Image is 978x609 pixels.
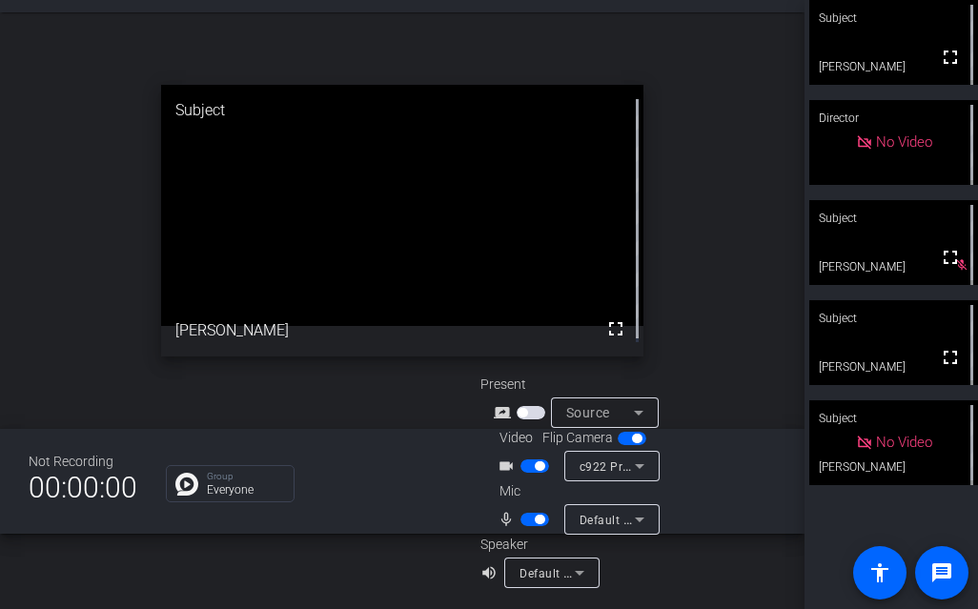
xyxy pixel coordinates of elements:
mat-icon: fullscreen [939,246,962,269]
span: c922 Pro Stream Webcam (046d:085c) [580,458,797,474]
span: 00:00:00 [29,464,137,511]
mat-icon: fullscreen [939,346,962,369]
p: Everyone [207,484,284,496]
div: Subject [809,200,978,236]
mat-icon: fullscreen [939,46,962,69]
p: Group [207,472,284,481]
mat-icon: mic_none [498,508,520,531]
img: Chat Icon [175,473,198,496]
span: Video [499,428,533,448]
div: Mic [480,481,671,501]
span: No Video [876,434,932,451]
div: Speaker [480,535,595,555]
span: Flip Camera [542,428,613,448]
mat-icon: volume_up [480,561,503,584]
span: Default - Speakers (SoundWire Audio) [520,565,729,580]
mat-icon: accessibility [868,561,891,584]
span: Default - Microphone (C922 Pro Stream Webcam) [580,512,856,527]
span: Source [566,405,610,420]
mat-icon: fullscreen [604,317,627,340]
span: No Video [876,133,932,151]
mat-icon: screen_share_outline [494,401,517,424]
div: Not Recording [29,452,137,472]
div: Present [480,375,671,395]
mat-icon: message [930,561,953,584]
div: Subject [809,300,978,336]
div: Director [809,100,978,136]
div: Subject [809,400,978,436]
div: Subject [161,85,643,136]
mat-icon: videocam_outline [498,455,520,477]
